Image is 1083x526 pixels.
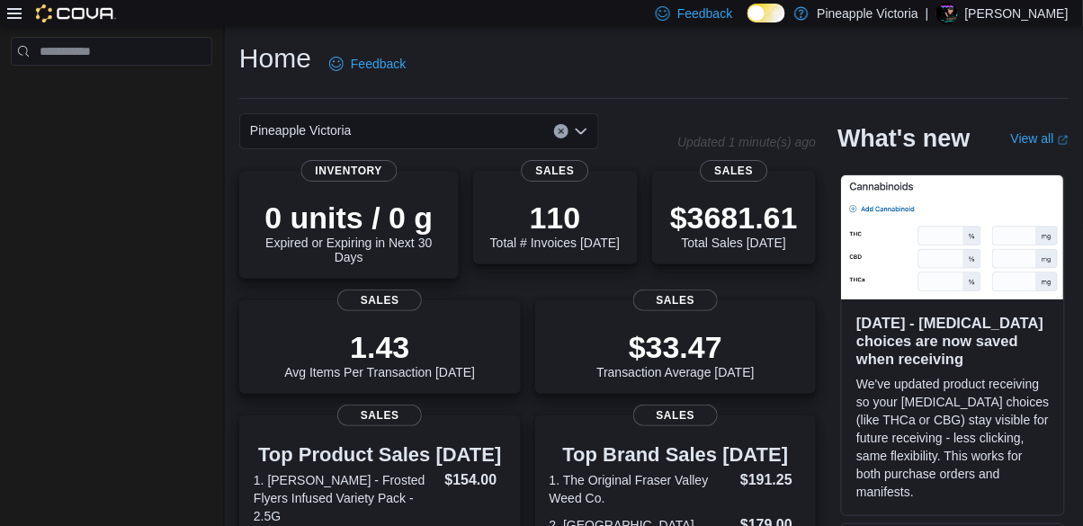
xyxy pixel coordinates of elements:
span: Dark Mode [747,22,748,23]
p: | [926,3,929,24]
div: Total # Invoices [DATE] [490,200,620,250]
p: $3681.61 [670,200,798,236]
dt: 1. [PERSON_NAME] - Frosted Flyers Infused Variety Pack - 2.5G [254,471,438,525]
p: [PERSON_NAME] [965,3,1069,24]
span: Sales [337,290,422,311]
nav: Complex example [11,69,212,112]
h3: [DATE] - [MEDICAL_DATA] choices are now saved when receiving [856,314,1050,368]
dd: $191.25 [740,469,801,491]
span: Sales [701,160,768,182]
svg: External link [1058,135,1069,146]
span: Feedback [677,4,732,22]
h2: What's new [837,124,970,153]
p: 1.43 [284,329,475,365]
div: Total Sales [DATE] [670,200,798,250]
p: 110 [490,200,620,236]
p: 0 units / 0 g [254,200,444,236]
span: Pineapple Victoria [250,120,352,141]
p: $33.47 [596,329,755,365]
div: Transaction Average [DATE] [596,329,755,379]
a: Feedback [322,46,413,82]
button: Open list of options [574,124,588,138]
span: Sales [337,405,422,426]
span: Sales [522,160,589,182]
dd: $154.00 [445,469,506,491]
h1: Home [239,40,311,76]
div: Kurtis Tingley [936,3,958,24]
span: Inventory [301,160,398,182]
a: View allExternal link [1011,131,1069,146]
p: We've updated product receiving so your [MEDICAL_DATA] choices (like THCa or CBG) stay visible fo... [856,375,1050,501]
span: Feedback [351,55,406,73]
span: Sales [633,405,718,426]
p: Updated 1 minute(s) ago [677,135,816,149]
div: Avg Items Per Transaction [DATE] [284,329,475,379]
p: Pineapple Victoria [818,3,919,24]
div: Expired or Expiring in Next 30 Days [254,200,444,264]
input: Dark Mode [747,4,785,22]
button: Clear input [554,124,568,138]
h3: Top Brand Sales [DATE] [550,444,802,466]
span: Sales [633,290,718,311]
img: Cova [36,4,116,22]
dt: 1. The Original Fraser Valley Weed Co. [550,471,734,507]
h3: Top Product Sales [DATE] [254,444,506,466]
